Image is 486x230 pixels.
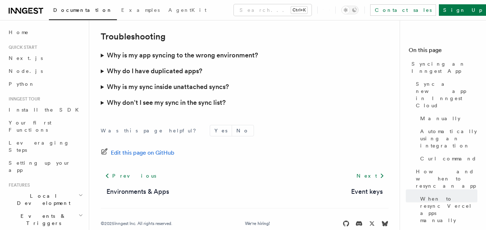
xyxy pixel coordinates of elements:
[9,120,51,133] span: Your first Functions
[101,63,389,79] summary: Why do I have duplicated apps?
[101,95,389,111] summary: Why don’t I see my sync in the sync list?
[9,140,69,153] span: Leveraging Steps
[101,127,201,134] p: Was this page helpful?
[420,195,477,224] span: When to resync Vercel apps manually
[417,152,477,165] a: Curl command
[107,50,258,60] h3: Why is my app syncing to the wrong environment?
[420,115,460,122] span: Manually
[6,116,85,136] a: Your first Functions
[9,160,71,173] span: Setting up your app
[417,192,477,227] a: When to resync Vercel apps manually
[409,57,477,78] a: Syncing an Inngest App
[6,96,40,102] span: Inngest tour
[49,2,117,20] a: Documentation
[101,47,389,63] summary: Why is my app syncing to the wrong environment?
[232,125,254,136] button: No
[210,125,232,136] button: Yes
[9,29,29,36] span: Home
[6,136,85,156] a: Leveraging Steps
[6,103,85,116] a: Install the SDK
[351,187,383,197] a: Event keys
[121,7,160,13] span: Examples
[420,155,477,162] span: Curl command
[6,189,85,210] button: Local Development
[6,78,85,90] a: Python
[416,80,477,109] span: Sync a new app in Inngest Cloud
[101,148,174,158] a: Edit this page on GitHub
[6,210,85,230] button: Events & Triggers
[6,44,37,50] span: Quick start
[6,52,85,65] a: Next.js
[413,78,477,112] a: Sync a new app in Inngest Cloud
[101,32,165,42] a: Troubleshooting
[107,98,226,108] h3: Why don’t I see my sync in the sync list?
[417,112,477,125] a: Manually
[352,169,389,182] a: Next
[101,169,160,182] a: Previous
[117,2,164,19] a: Examples
[370,4,436,16] a: Contact sales
[9,68,43,74] span: Node.js
[111,148,174,158] span: Edit this page on GitHub
[168,7,206,13] span: AgentKit
[6,182,30,188] span: Features
[6,212,78,227] span: Events & Triggers
[416,168,477,189] span: How and when to resync an app
[417,125,477,152] a: Automatically using an integration
[53,7,113,13] span: Documentation
[234,4,312,16] button: Search...Ctrl+K
[9,81,35,87] span: Python
[291,6,307,14] kbd: Ctrl+K
[6,26,85,39] a: Home
[107,82,229,92] h3: Why is my sync inside unattached syncs?
[420,128,477,149] span: Automatically using an integration
[9,55,43,61] span: Next.js
[164,2,211,19] a: AgentKit
[412,60,477,75] span: Syncing an Inngest App
[341,6,359,14] button: Toggle dark mode
[6,156,85,177] a: Setting up your app
[106,187,169,197] a: Environments & Apps
[6,192,78,207] span: Local Development
[107,66,202,76] h3: Why do I have duplicated apps?
[101,79,389,95] summary: Why is my sync inside unattached syncs?
[9,107,83,113] span: Install the SDK
[409,46,477,57] h4: On this page
[245,221,270,226] a: We're hiring!
[6,65,85,78] a: Node.js
[101,221,172,226] div: © 2025 Inngest Inc. All rights reserved.
[413,165,477,192] a: How and when to resync an app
